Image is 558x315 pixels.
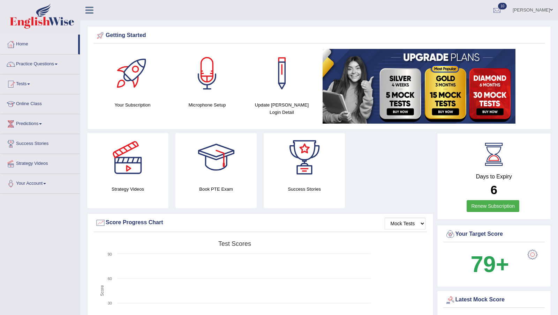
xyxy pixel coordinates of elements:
a: Tests [0,74,80,92]
a: Renew Subscription [467,200,519,212]
tspan: Score [100,285,105,296]
a: Online Class [0,94,80,112]
h4: Your Subscription [99,101,166,109]
h4: Strategy Videos [87,185,168,193]
h4: Update [PERSON_NAME] Login Detail [248,101,316,116]
a: Practice Questions [0,54,80,72]
div: Latest Mock Score [445,295,543,305]
a: Your Account [0,174,80,191]
h4: Microphone Setup [173,101,241,109]
div: Your Target Score [445,229,543,240]
div: Getting Started [95,30,543,41]
text: 30 [108,301,112,305]
h4: Book PTE Exam [175,185,257,193]
tspan: Test scores [218,240,251,247]
img: small5.jpg [323,49,515,124]
h4: Success Stories [264,185,345,193]
a: Home [0,35,78,52]
span: 10 [498,3,507,9]
text: 90 [108,252,112,256]
a: Predictions [0,114,80,132]
h4: Days to Expiry [445,174,543,180]
b: 79+ [470,251,509,277]
div: Score Progress Chart [95,218,425,228]
b: 6 [491,183,497,197]
text: 60 [108,277,112,281]
a: Success Stories [0,134,80,152]
a: Strategy Videos [0,154,80,171]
